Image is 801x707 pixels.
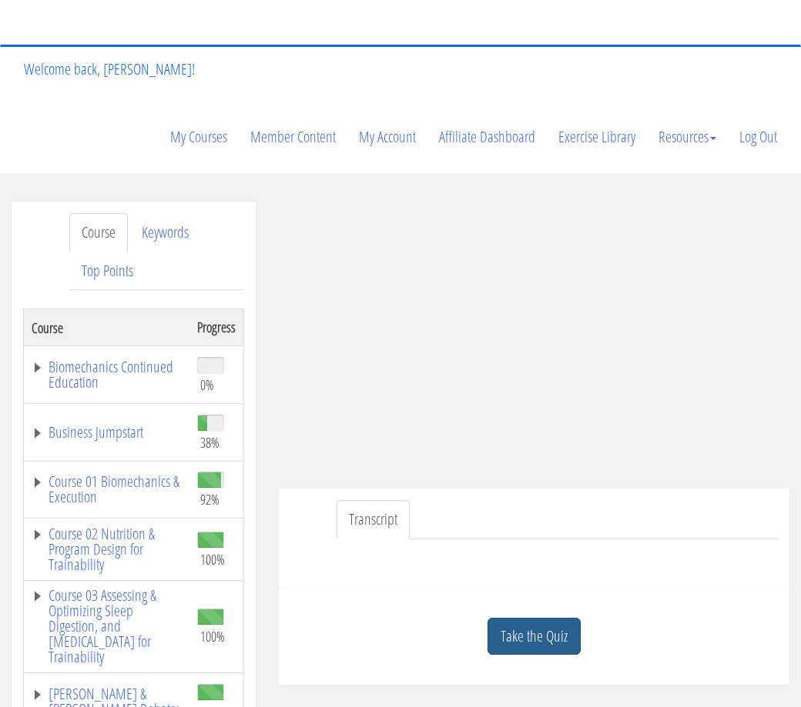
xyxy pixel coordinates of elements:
[547,100,647,174] a: Exercise Library
[200,434,220,451] span: 38%
[129,213,201,252] a: Keywords
[189,309,244,346] th: Progress
[32,425,182,440] a: Business Jumpstart
[24,309,189,346] th: Course
[728,100,789,174] a: Log Out
[32,359,182,390] a: Biomechanics Continued Education
[200,491,220,508] span: 92%
[427,100,547,174] a: Affiliate Dashboard
[200,551,225,568] span: 100%
[32,526,182,572] a: Course 02 Nutrition & Program Design for Trainability
[32,474,182,505] a: Course 01 Biomechanics & Execution
[488,618,581,655] a: Take the Quiz
[239,100,347,174] a: Member Content
[69,213,128,252] a: Course
[200,376,214,393] span: 0%
[200,628,225,645] span: 100%
[69,252,146,291] a: Top Points
[647,100,728,174] a: Resources
[32,588,182,665] a: Course 03 Assessing & Optimizing Sleep Digestion, and [MEDICAL_DATA] for Trainability
[159,100,239,174] a: My Courses
[337,500,410,539] a: Transcript
[347,100,427,174] a: My Account
[12,38,206,100] p: Welcome back, [PERSON_NAME]!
